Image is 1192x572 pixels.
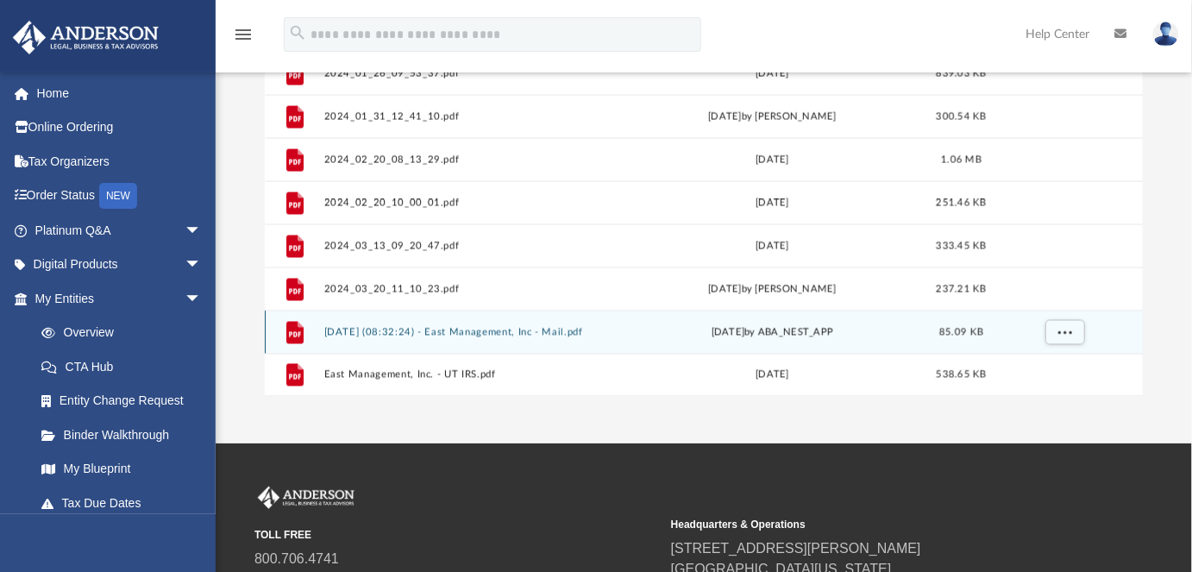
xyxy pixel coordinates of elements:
div: [DATE] [625,66,919,82]
button: 2024_02_20_08_13_29.pdf [323,154,618,166]
a: Entity Change Request [24,384,228,418]
button: [DATE] (08:32:24) - East Management, Inc - Mail.pdf [323,327,618,338]
a: My Entitiesarrow_drop_down [12,281,228,316]
button: 2024_01_31_12_41_10.pdf [323,111,618,123]
button: 2024_01_26_09_53_37.pdf [323,68,618,79]
i: search [288,23,307,42]
img: Anderson Advisors Platinum Portal [254,487,358,509]
a: Digital Productsarrow_drop_down [12,248,228,282]
span: arrow_drop_down [185,213,219,248]
a: Binder Walkthrough [24,418,228,452]
img: User Pic [1153,22,1179,47]
span: 237.21 KB [936,285,986,294]
div: [DATE] by [PERSON_NAME] [625,282,919,298]
button: East Management, Inc. - UT IRS.pdf [323,369,618,380]
span: 538.65 KB [936,370,986,380]
small: Headquarters & Operations [671,517,1076,532]
span: 85.09 KB [939,328,983,337]
a: 800.706.4741 [254,551,339,566]
button: 2024_03_20_11_10_23.pdf [323,284,618,295]
a: Order StatusNEW [12,179,228,214]
a: menu [233,33,254,45]
a: CTA Hub [24,349,228,384]
div: grid [265,39,1144,397]
span: arrow_drop_down [185,248,219,283]
a: Platinum Q&Aarrow_drop_down [12,213,228,248]
span: 300.54 KB [936,112,986,122]
div: [DATE] by [PERSON_NAME] [625,110,919,125]
div: [DATE] [625,153,919,168]
i: menu [233,24,254,45]
span: 333.45 KB [936,242,986,251]
span: 251.46 KB [936,198,986,208]
a: Home [12,76,228,110]
a: My Blueprint [24,452,219,487]
span: 1.06 MB [941,155,982,165]
span: arrow_drop_down [185,281,219,317]
a: Online Ordering [12,110,228,145]
button: 2024_02_20_10_00_01.pdf [323,198,618,209]
a: Tax Due Dates [24,486,228,520]
div: NEW [99,183,137,209]
div: by ABA_NEST_APP [625,325,919,341]
div: [DATE] [625,196,919,211]
button: More options [1045,320,1084,346]
a: Overview [24,316,228,350]
button: 2024_03_13_09_20_47.pdf [323,241,618,252]
span: 839.03 KB [936,69,986,79]
div: [DATE] [625,368,919,383]
img: Anderson Advisors Platinum Portal [8,21,164,54]
small: TOLL FREE [254,527,659,543]
a: [STREET_ADDRESS][PERSON_NAME] [671,541,921,556]
a: Tax Organizers [12,144,228,179]
span: [DATE] [711,328,744,337]
div: [DATE] [625,239,919,255]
